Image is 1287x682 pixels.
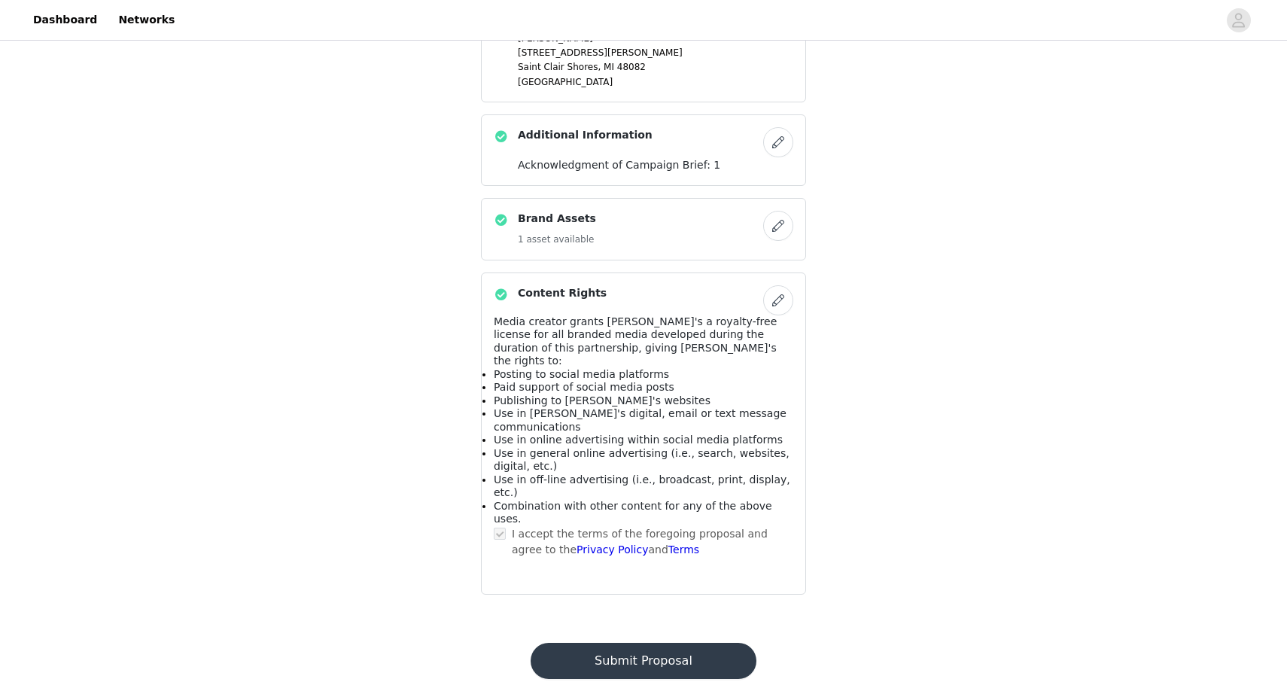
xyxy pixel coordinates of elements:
[518,233,596,246] h5: 1 asset available
[518,127,653,143] h4: Additional Information
[617,62,646,72] span: 48082
[518,159,720,171] span: Acknowledgment of Campaign Brief: 1
[481,198,806,260] div: Brand Assets
[518,211,596,227] h4: Brand Assets
[518,62,601,72] span: Saint Clair Shores,
[494,381,674,393] span: Paid support of social media posts
[494,500,772,525] span: Combination with other content for any of the above uses.
[604,62,614,72] span: MI
[531,643,756,679] button: Submit Proposal
[518,285,607,301] h4: Content Rights
[494,368,669,380] span: Posting to social media platforms
[481,114,806,186] div: Additional Information
[1231,8,1246,32] div: avatar
[518,75,793,89] p: [GEOGRAPHIC_DATA]
[494,447,790,473] span: Use in general online advertising (i.e., search, websites, digital, etc.)
[494,394,710,406] span: Publishing to [PERSON_NAME]'s websites
[518,46,793,59] p: [STREET_ADDRESS][PERSON_NAME]
[494,473,790,499] span: Use in off-line advertising (i.e., broadcast, print, display, etc.)
[668,543,699,556] a: Terms
[577,543,648,556] a: Privacy Policy
[494,434,783,446] span: Use in online advertising within social media platforms
[481,272,806,595] div: Content Rights
[512,526,793,558] p: I accept the terms of the foregoing proposal and agree to the and
[109,3,184,37] a: Networks
[494,407,786,433] span: Use in [PERSON_NAME]'s digital, email or text message communications
[494,315,777,367] span: Media creator grants [PERSON_NAME]'s a royalty-free license for all branded media developed durin...
[24,3,106,37] a: Dashboard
